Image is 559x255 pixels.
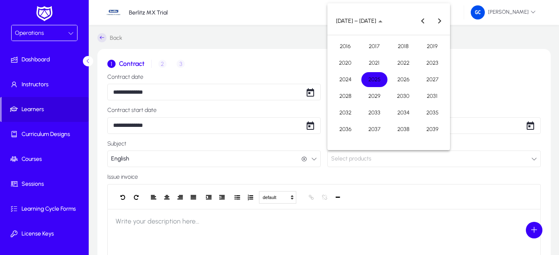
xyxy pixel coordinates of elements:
span: 2025 [361,72,387,87]
button: 2023 [418,55,447,71]
span: 2028 [332,89,358,104]
button: 2022 [389,55,418,71]
span: 2020 [332,56,358,70]
span: 2024 [332,72,358,87]
button: Next 24 years [431,12,448,29]
button: 2033 [360,104,389,121]
span: 2019 [419,39,445,54]
button: 2024 [331,71,360,88]
span: 2027 [419,72,445,87]
button: 2016 [331,38,360,55]
button: 2017 [360,38,389,55]
button: 2037 [360,121,389,138]
button: 2019 [418,38,447,55]
span: 2036 [332,122,358,137]
span: 2039 [419,122,445,137]
span: 2018 [390,39,416,54]
button: 2036 [331,121,360,138]
span: 2029 [361,89,387,104]
button: 2025 [360,71,389,88]
button: 2021 [360,55,389,71]
span: 2038 [390,122,416,137]
button: 2020 [331,55,360,71]
button: 2039 [418,121,447,138]
button: 2030 [389,88,418,104]
button: 2028 [331,88,360,104]
button: 2026 [389,71,418,88]
span: 2030 [390,89,416,104]
span: 2034 [390,105,416,120]
button: 2035 [418,104,447,121]
span: 2016 [332,39,358,54]
span: 2033 [361,105,387,120]
span: 2035 [419,105,445,120]
button: 2031 [418,88,447,104]
button: 2018 [389,38,418,55]
span: 2031 [419,89,445,104]
span: 2017 [361,39,387,54]
button: 2038 [389,121,418,138]
span: 2032 [332,105,358,120]
button: 2034 [389,104,418,121]
span: 2037 [361,122,387,137]
span: 2026 [390,72,416,87]
span: 2022 [390,56,416,70]
button: 2029 [360,88,389,104]
button: 2027 [418,71,447,88]
button: 2032 [331,104,360,121]
button: Choose date [333,13,386,28]
span: 2021 [361,56,387,70]
span: [DATE] – [DATE] [336,17,376,24]
button: Previous 24 years [415,12,431,29]
span: 2023 [419,56,445,70]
